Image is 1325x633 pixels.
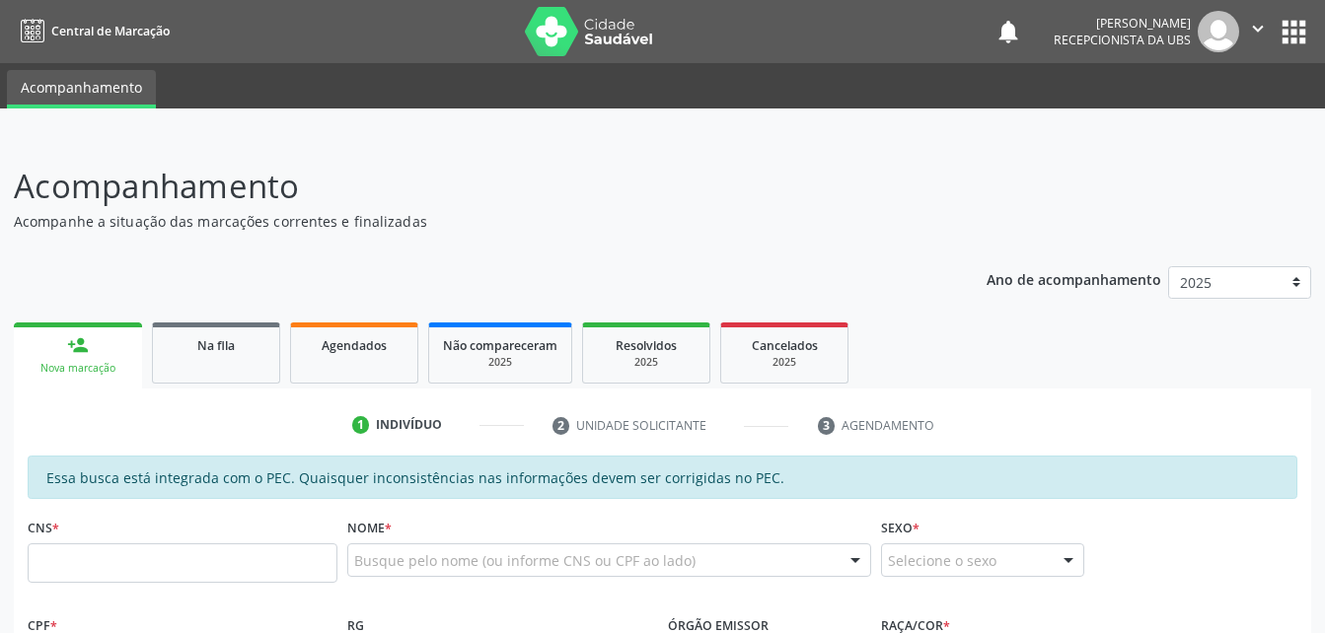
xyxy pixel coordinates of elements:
div: 2025 [597,355,696,370]
div: Nova marcação [28,361,128,376]
button: notifications [994,18,1022,45]
div: [PERSON_NAME] [1054,15,1191,32]
span: Recepcionista da UBS [1054,32,1191,48]
span: Central de Marcação [51,23,170,39]
div: 2025 [735,355,834,370]
div: Essa busca está integrada com o PEC. Quaisquer inconsistências nas informações devem ser corrigid... [28,456,1297,499]
p: Ano de acompanhamento [987,266,1161,291]
img: img [1198,11,1239,52]
p: Acompanhamento [14,162,922,211]
span: Na fila [197,337,235,354]
span: Selecione o sexo [888,550,996,571]
div: 1 [352,416,370,434]
label: Nome [347,513,392,543]
span: Cancelados [752,337,818,354]
div: Indivíduo [376,416,442,434]
button: apps [1277,15,1311,49]
i:  [1247,18,1269,39]
div: 2025 [443,355,557,370]
p: Acompanhe a situação das marcações correntes e finalizadas [14,211,922,232]
label: Sexo [881,513,920,543]
span: Agendados [322,337,387,354]
span: Não compareceram [443,337,557,354]
a: Acompanhamento [7,70,156,108]
label: CNS [28,513,59,543]
a: Central de Marcação [14,15,170,47]
span: Resolvidos [616,337,677,354]
span: Busque pelo nome (ou informe CNS ou CPF ao lado) [354,550,696,571]
div: person_add [67,334,89,356]
button:  [1239,11,1277,52]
